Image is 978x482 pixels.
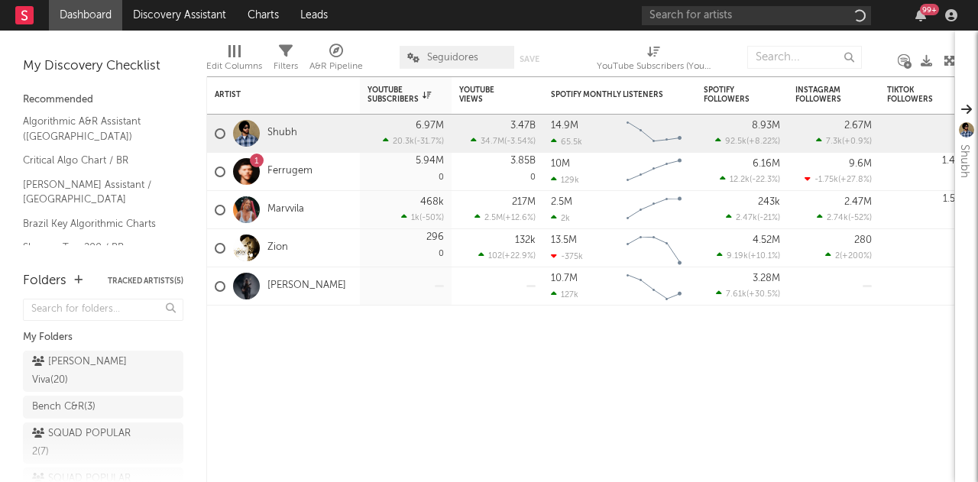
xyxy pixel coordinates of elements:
div: -375k [551,251,583,261]
div: Edit Columns [206,57,262,76]
a: Brazil Key Algorithmic Charts [23,215,168,232]
div: 0 [887,153,963,190]
span: 9.19k [727,252,748,260]
div: 14.9M [551,121,578,131]
a: [PERSON_NAME] Viva(20) [23,351,183,392]
span: 102 [488,252,502,260]
div: Filters [274,57,298,76]
span: +22.9 % [504,252,533,260]
a: Shazam Top 200 / BR [23,239,168,256]
div: 4.52M [753,235,780,245]
span: +8.22 % [749,137,778,146]
div: 2.5M [551,197,572,207]
span: -52 % [850,214,870,222]
a: SQUAD POPULAR 2(7) [23,422,183,464]
div: 296 [426,232,444,242]
span: +27.8 % [840,176,870,184]
svg: Chart title [620,191,688,229]
div: [PERSON_NAME] Viva ( 20 ) [32,353,140,390]
div: Recommended [23,91,183,109]
svg: Chart title [620,115,688,153]
div: ( ) [805,174,872,184]
div: Artist [215,90,329,99]
a: [PERSON_NAME] Assistant / [GEOGRAPHIC_DATA] [23,176,168,208]
div: A&R Pipeline [309,38,363,82]
span: 7.3k [826,137,842,146]
div: 0 [887,191,963,228]
div: 5.94M [416,156,444,166]
span: -21 % [759,214,778,222]
div: TikTok Followers [887,86,941,104]
div: 99 + [920,4,939,15]
div: YouTube Subscribers (YouTube Subscribers) [597,57,711,76]
div: My Folders [23,328,183,347]
div: Folders [23,272,66,290]
div: Filters [274,38,298,82]
span: -1.75k [814,176,838,184]
div: 2k [551,213,570,223]
span: 20.3k [393,137,414,146]
span: 2 [835,252,840,260]
div: 0 [459,153,536,190]
div: 3.28M [753,273,780,283]
button: Tracked Artists(5) [108,277,183,285]
div: ( ) [478,251,536,260]
input: Search... [747,46,862,69]
div: Bench C&R ( 3 ) [32,398,96,416]
div: 0 [368,229,444,267]
div: ( ) [717,251,780,260]
div: 3.47B [510,121,536,131]
div: 2.47M [844,197,872,207]
div: ( ) [471,136,536,146]
svg: Chart title [620,267,688,306]
span: 12.2k [730,176,750,184]
div: YouTube Views [459,86,513,104]
div: 6.97M [416,121,444,131]
div: ( ) [816,136,872,146]
div: ( ) [474,212,536,222]
span: 92.5k [725,137,746,146]
button: 99+ [915,9,926,21]
div: 3.85B [510,156,536,166]
span: 2.5M [484,214,503,222]
div: Instagram Followers [795,86,849,104]
span: +0.9 % [844,137,870,146]
div: ( ) [825,251,872,260]
div: 1.4M [942,156,963,166]
span: -31.7 % [416,137,442,146]
div: 6.16M [753,159,780,169]
div: A&R Pipeline [309,57,363,76]
span: 2.74k [827,214,848,222]
span: 7.61k [726,290,746,299]
div: ( ) [817,212,872,222]
a: Shubh [267,127,297,140]
a: Ferrugem [267,165,313,178]
input: Search for artists [642,6,871,25]
div: 129k [551,175,579,185]
span: -22.3 % [752,176,778,184]
div: Spotify Monthly Listeners [551,90,665,99]
svg: Chart title [620,229,688,267]
div: ( ) [726,212,780,222]
div: 132k [515,235,536,245]
span: 1k [411,214,419,222]
div: ( ) [716,289,780,299]
div: 243k [758,197,780,207]
span: -50 % [422,214,442,222]
div: My Discovery Checklist [23,57,183,76]
span: Seguidores [427,53,478,63]
a: Bench C&R(3) [23,396,183,419]
div: 10.7M [551,273,578,283]
div: 1.5M [943,194,963,204]
div: ( ) [383,136,444,146]
div: 65.5k [551,137,582,147]
div: ( ) [715,136,780,146]
div: 10M [551,159,570,169]
span: +10.1 % [750,252,778,260]
span: +30.5 % [749,290,778,299]
span: +12.6 % [505,214,533,222]
div: Shubh [955,144,973,178]
a: Zion [267,241,288,254]
div: 9.6M [849,159,872,169]
div: YouTube Subscribers [368,86,431,104]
